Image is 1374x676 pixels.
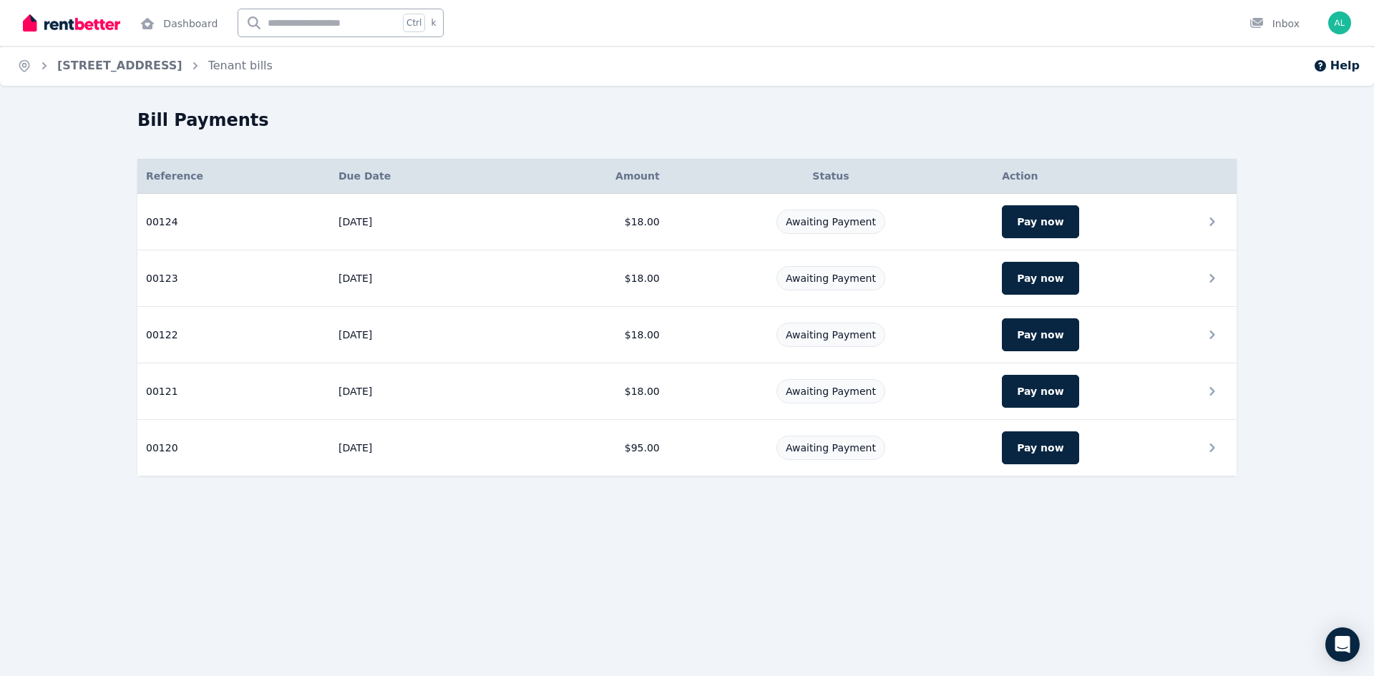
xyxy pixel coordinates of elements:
[146,441,178,455] span: 00120
[1002,375,1078,408] button: Pay now
[1002,318,1078,351] button: Pay now
[510,363,668,420] td: $18.00
[330,307,510,363] td: [DATE]
[1313,57,1360,74] button: Help
[510,307,668,363] td: $18.00
[330,420,510,476] td: [DATE]
[510,250,668,307] td: $18.00
[330,194,510,250] td: [DATE]
[786,216,876,227] span: Awaiting Payment
[137,109,269,132] h1: Bill Payments
[330,250,510,307] td: [DATE]
[510,194,668,250] td: $18.00
[786,442,876,454] span: Awaiting Payment
[510,159,668,194] th: Amount
[1002,205,1078,238] button: Pay now
[786,329,876,341] span: Awaiting Payment
[993,159,1237,194] th: Action
[330,363,510,420] td: [DATE]
[23,12,120,34] img: RentBetter
[1325,627,1360,662] div: Open Intercom Messenger
[403,14,425,32] span: Ctrl
[431,17,436,29] span: k
[1328,11,1351,34] img: Allen Taylor
[1002,262,1078,295] button: Pay now
[146,215,178,229] span: 00124
[510,420,668,476] td: $95.00
[146,169,203,183] span: Reference
[1249,16,1300,31] div: Inbox
[786,386,876,397] span: Awaiting Payment
[668,159,994,194] th: Status
[57,59,182,72] a: [STREET_ADDRESS]
[146,271,178,285] span: 00123
[786,273,876,284] span: Awaiting Payment
[1002,431,1078,464] button: Pay now
[146,384,178,398] span: 00121
[208,57,273,74] span: Tenant bills
[146,328,178,342] span: 00122
[330,159,510,194] th: Due Date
